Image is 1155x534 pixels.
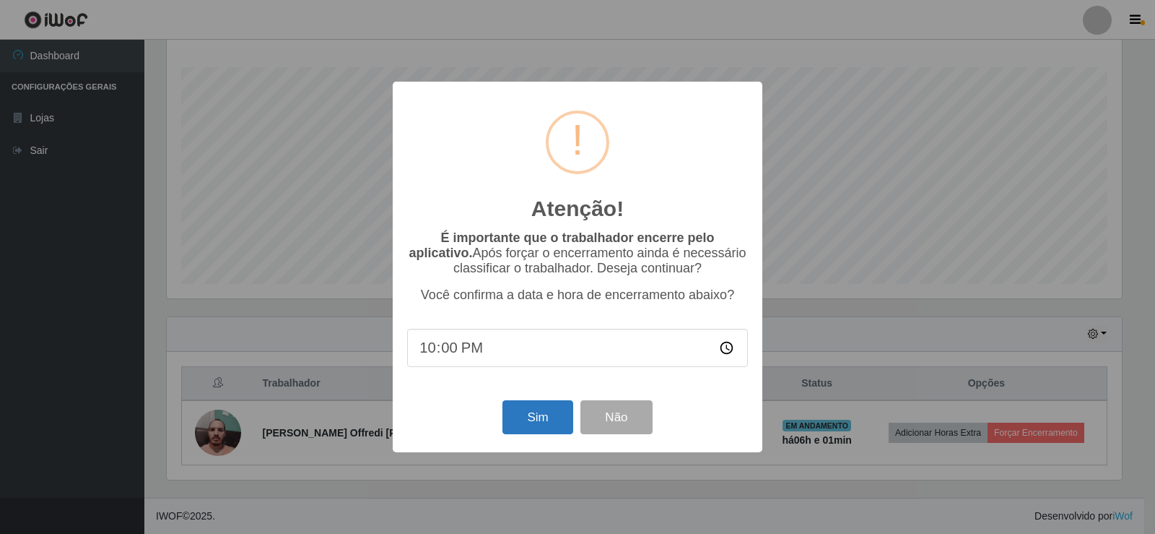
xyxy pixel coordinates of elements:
button: Sim [502,400,572,434]
p: Após forçar o encerramento ainda é necessário classificar o trabalhador. Deseja continuar? [407,231,748,276]
p: Você confirma a data e hora de encerramento abaixo? [407,288,748,303]
h2: Atenção! [531,196,624,222]
button: Não [580,400,652,434]
b: É importante que o trabalhador encerre pelo aplicativo. [409,231,714,260]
